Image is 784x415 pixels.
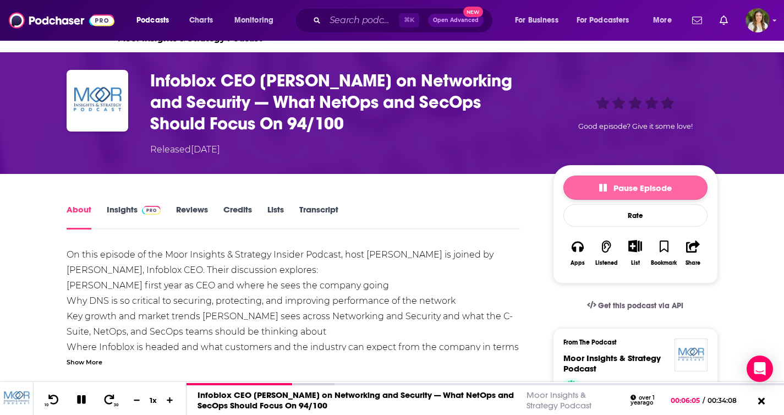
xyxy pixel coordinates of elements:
a: Credits [223,204,252,230]
li: Why DNS is so critical to securing, protecting, and improving performance of the network [67,293,520,309]
button: Share [678,233,707,273]
a: Lists [267,204,284,230]
li: Where Infoblox is headed and what customers and the industry can expect from the company in terms... [67,340,520,370]
span: Good episode? Give it some love! [578,122,693,130]
span: More [653,13,672,28]
span: ⌘ K [399,13,419,28]
button: Apps [563,233,592,273]
div: Show More ButtonList [621,233,649,273]
button: Open AdvancedNew [428,14,484,27]
span: For Business [515,13,558,28]
img: Podchaser Pro [142,206,161,215]
button: open menu [129,12,183,29]
img: Moor Insights & Strategy Podcast [675,338,708,372]
button: Listened [592,233,621,273]
h1: Infoblox CEO Scott Harrell on Networking and Security — What NetOps and SecOps Should Focus On 94... [150,70,535,134]
div: Share [686,260,700,266]
input: Search podcasts, credits, & more... [325,12,399,29]
button: Show profile menu [745,8,770,32]
span: Monitoring [234,13,273,28]
div: On this episode of the Moor Insights & Strategy Insider Podcast, host [PERSON_NAME] is joined by ... [67,247,520,386]
span: Pause Episode [599,183,672,193]
span: 10 [45,403,48,407]
button: Pause Episode [563,176,708,200]
div: Search podcasts, credits, & more... [305,8,503,33]
div: Apps [571,260,585,266]
div: 1 x [144,396,163,405]
span: Podcasts [136,13,169,28]
button: 30 [100,394,120,407]
a: About [67,204,91,230]
button: open menu [569,12,645,29]
button: Show More Button [624,240,646,252]
span: For Podcasters [577,13,629,28]
button: open menu [507,12,572,29]
span: / [703,396,705,405]
button: open menu [227,12,288,29]
div: Open Intercom Messenger [747,356,773,382]
button: Bookmark [650,233,678,273]
a: Show notifications dropdown [688,11,706,30]
a: InsightsPodchaser Pro [107,204,161,230]
a: Infoblox CEO [PERSON_NAME] on Networking and Security — What NetOps and SecOps Should Focus On 94... [198,390,514,411]
span: Logged in as lizchapa [745,8,770,32]
a: Show notifications dropdown [715,11,732,30]
div: Bookmark [651,260,677,266]
div: Rate [563,204,708,227]
div: over 1 year ago [631,395,665,406]
span: New [463,7,483,17]
span: Get this podcast via API [598,301,683,310]
a: Transcript [299,204,338,230]
a: Get this podcast via API [578,292,693,319]
li: [PERSON_NAME] first year as CEO and where he sees the company going [67,278,520,293]
img: User Profile [745,8,770,32]
div: Released [DATE] [150,143,220,156]
h3: From The Podcast [563,338,699,346]
img: Podchaser - Follow, Share and Rate Podcasts [9,10,114,31]
button: 10 [42,394,63,407]
span: 00:06:05 [671,396,703,405]
button: open menu [645,12,686,29]
img: Infoblox CEO Scott Harrell on Networking and Security — What NetOps and SecOps Should Focus On 94... [67,70,128,132]
li: Key growth and market trends [PERSON_NAME] sees across Networking and Security and what the C-Sui... [67,309,520,340]
div: Listened [595,260,618,266]
span: Open Advanced [433,18,479,23]
span: Charts [189,13,213,28]
a: Moor Insights & Strategy Podcast [527,390,591,411]
a: Charts [182,12,220,29]
div: List [631,259,640,266]
span: 30 [114,403,118,407]
a: Reviews [176,204,208,230]
span: 00:34:08 [705,396,748,405]
a: Moor Insights & Strategy Podcast [563,353,661,374]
